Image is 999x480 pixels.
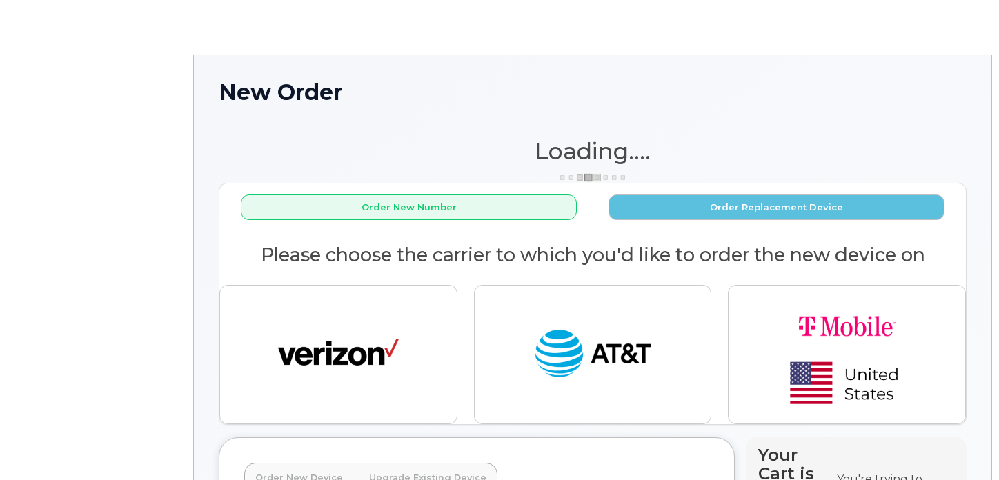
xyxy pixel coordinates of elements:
[558,172,627,183] img: ajax-loader-3a6953c30dc77f0bf724df975f13086db4f4c1262e45940f03d1251963f1bf2e.gif
[609,194,944,220] button: Order Replacement Device
[219,139,967,163] h1: Loading....
[219,80,967,104] h1: New Order
[751,297,944,412] img: t-mobile-78392d334a420d5b7f0e63d4fa81f6287a21d394dc80d677554bb55bbab1186f.png
[278,323,399,386] img: verizon-ab2890fd1dd4a6c9cf5f392cd2db4626a3dae38ee8226e09bcb5c993c4c79f81.png
[241,194,577,220] button: Order New Number
[219,245,966,266] h2: Please choose the carrier to which you'd like to order the new device on
[533,323,653,386] img: at_t-fb3d24644a45acc70fc72cc47ce214d34099dfd970ee3ae2334e4251f9d920fd.png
